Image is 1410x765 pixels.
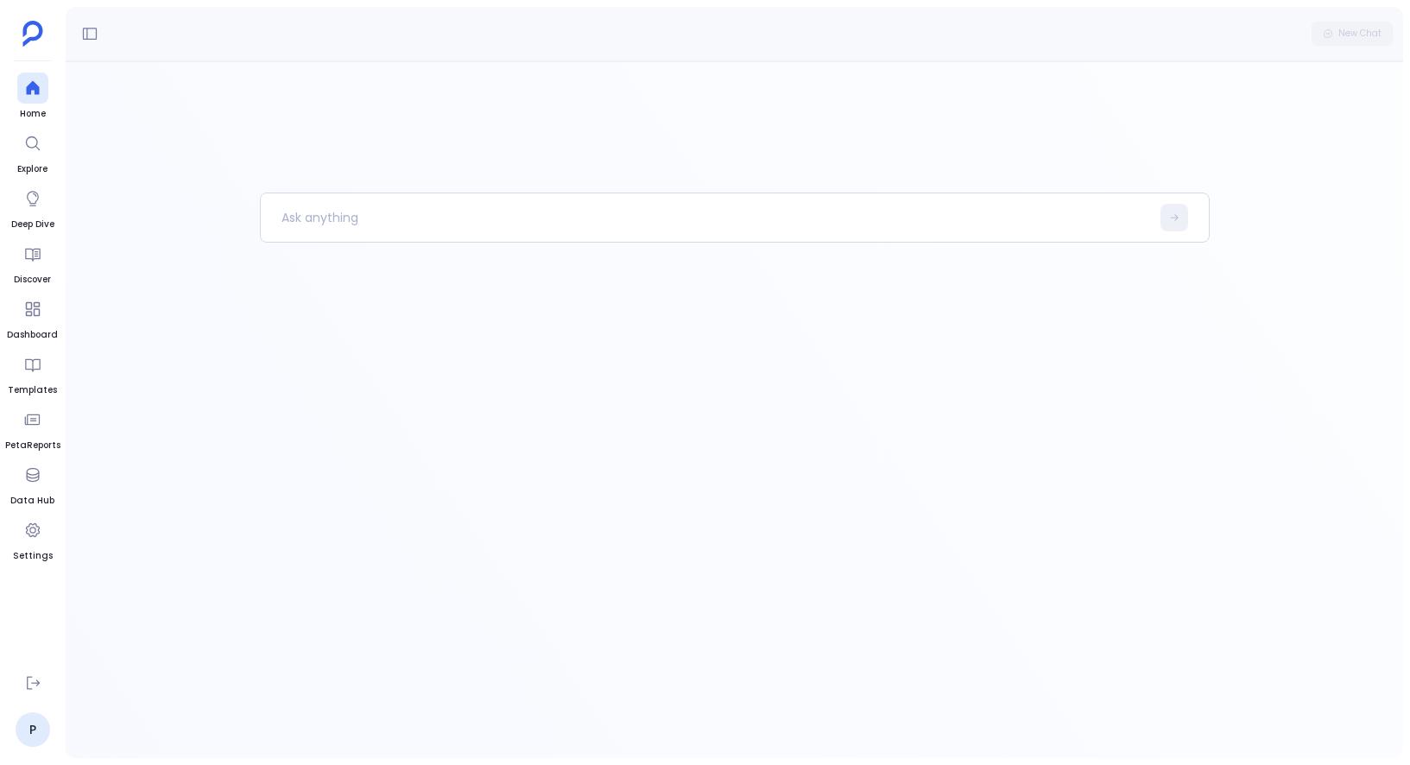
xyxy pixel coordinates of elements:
span: Discover [14,273,51,287]
a: Deep Dive [11,183,54,231]
span: PetaReports [5,439,60,452]
a: Settings [13,515,53,563]
span: Deep Dive [11,218,54,231]
a: Discover [14,238,51,287]
img: petavue logo [22,21,43,47]
a: Explore [17,128,48,176]
a: P [16,712,50,747]
a: Dashboard [7,294,58,342]
span: Home [17,107,48,121]
a: Home [17,73,48,121]
span: Settings [13,549,53,563]
span: Dashboard [7,328,58,342]
span: Data Hub [10,494,54,508]
span: Templates [8,383,57,397]
span: Explore [17,162,48,176]
a: Templates [8,349,57,397]
a: Data Hub [10,459,54,508]
a: PetaReports [5,404,60,452]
